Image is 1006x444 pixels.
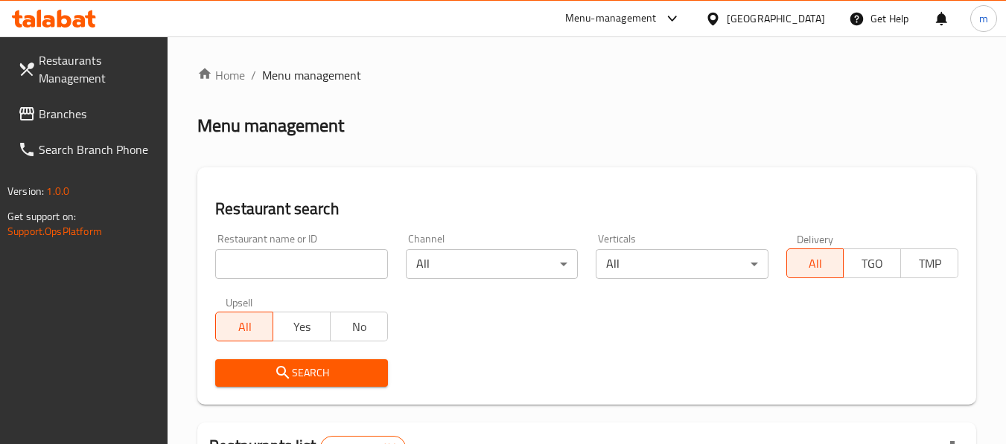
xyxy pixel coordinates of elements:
[39,141,156,158] span: Search Branch Phone
[7,181,44,201] span: Version:
[215,359,387,387] button: Search
[215,312,273,341] button: All
[850,253,895,274] span: TGO
[727,10,825,27] div: [GEOGRAPHIC_DATA]
[907,253,952,274] span: TMP
[900,248,958,278] button: TMP
[197,66,245,84] a: Home
[262,66,361,84] span: Menu management
[793,253,838,274] span: All
[596,249,768,279] div: All
[330,312,388,341] button: No
[7,207,76,226] span: Get support on:
[406,249,578,279] div: All
[6,132,168,167] a: Search Branch Phone
[39,51,156,87] span: Restaurants Management
[197,66,976,84] nav: breadcrumb
[6,42,168,96] a: Restaurants Management
[565,10,657,28] div: Menu-management
[843,248,901,278] button: TGO
[6,96,168,132] a: Branches
[7,222,102,241] a: Support.OpsPlatform
[273,312,331,341] button: Yes
[46,181,69,201] span: 1.0.0
[797,234,834,244] label: Delivery
[197,114,344,138] h2: Menu management
[215,249,387,279] input: Search for restaurant name or ID..
[39,105,156,123] span: Branches
[226,297,253,307] label: Upsell
[786,248,844,278] button: All
[251,66,256,84] li: /
[227,364,375,382] span: Search
[337,316,382,338] span: No
[222,316,267,338] span: All
[279,316,325,338] span: Yes
[215,198,958,220] h2: Restaurant search
[979,10,988,27] span: m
